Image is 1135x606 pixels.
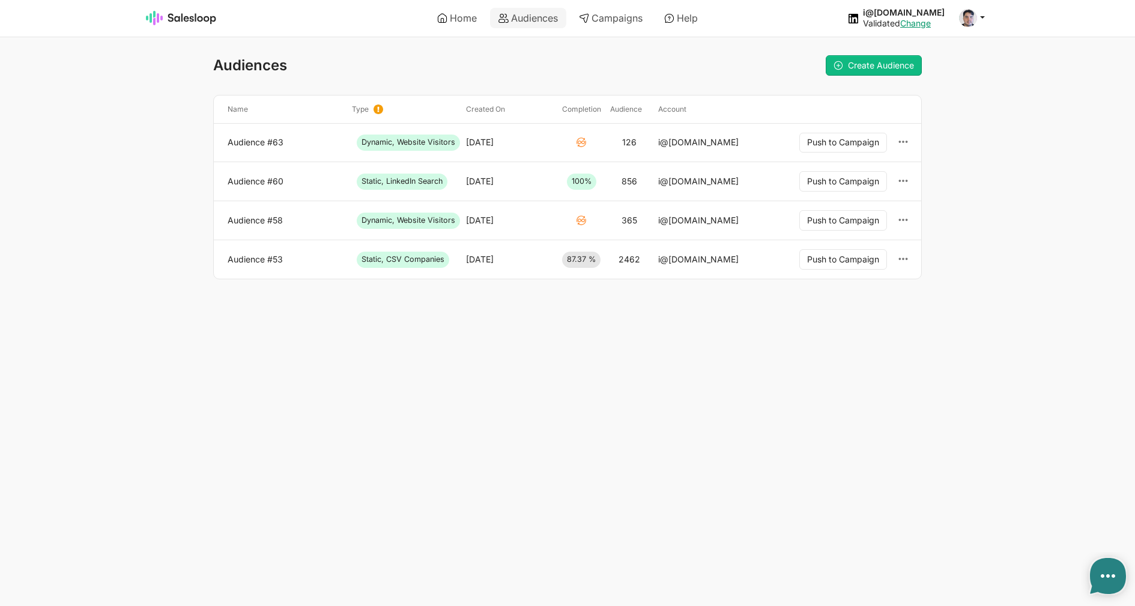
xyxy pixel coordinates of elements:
[461,105,557,114] div: Created on
[622,137,637,148] div: 126
[799,249,887,270] button: Push to Campaign
[658,254,739,265] div: i@[DOMAIN_NAME]
[658,137,739,148] div: i@[DOMAIN_NAME]
[228,215,342,226] a: Audience #58
[900,18,931,28] a: Change
[223,105,347,114] div: Name
[799,171,887,192] button: Push to Campaign
[466,176,494,187] div: [DATE]
[826,55,922,76] a: Create Audience
[567,174,596,189] span: 100%
[466,215,494,226] div: [DATE]
[656,8,706,28] a: Help
[357,252,449,267] span: Static, CSV Companies
[490,8,566,28] a: Audiences
[571,8,651,28] a: Campaigns
[429,8,485,28] a: Home
[653,105,767,114] div: Account
[357,213,460,228] span: Dynamic, Website Visitors
[466,254,494,265] div: [DATE]
[213,56,287,74] span: Audiences
[228,137,342,148] a: Audience #63
[658,215,739,226] div: i@[DOMAIN_NAME]
[622,215,637,226] div: 365
[228,176,342,187] a: Audience #60
[799,210,887,231] button: Push to Campaign
[466,137,494,148] div: [DATE]
[658,176,739,187] div: i@[DOMAIN_NAME]
[146,11,217,25] img: Salesloop
[863,18,945,29] div: Validated
[357,174,447,189] span: Static, LinkedIn Search
[352,105,369,114] span: Type
[622,176,637,187] div: 856
[619,254,640,265] div: 2462
[848,60,914,70] span: Create Audience
[562,252,601,267] span: 87.37 %
[799,133,887,153] button: Push to Campaign
[357,135,460,150] span: Dynamic, Website Visitors
[228,254,342,265] a: Audience #53
[557,105,605,114] div: Completion
[863,7,945,18] div: i@[DOMAIN_NAME]
[605,105,653,114] div: Audience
